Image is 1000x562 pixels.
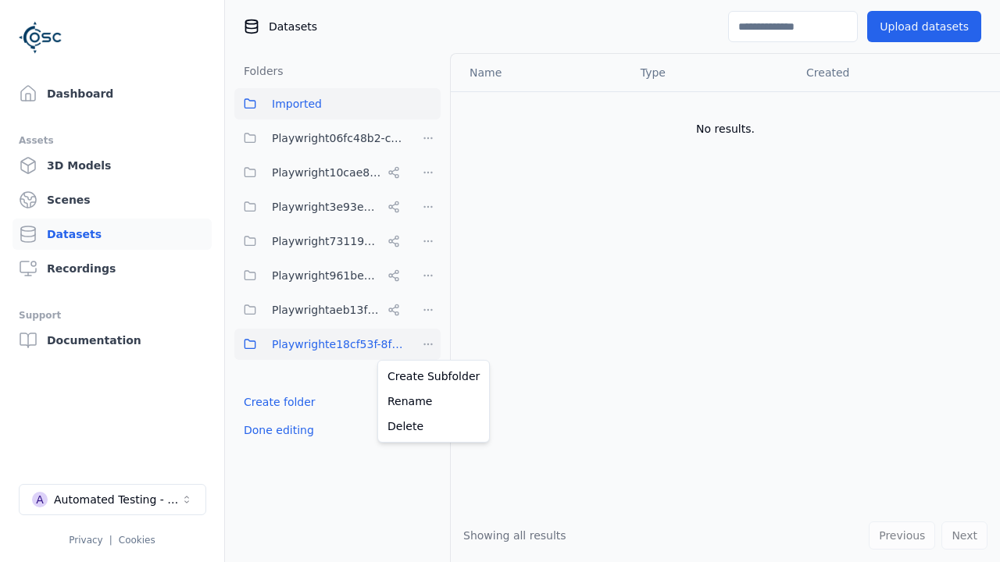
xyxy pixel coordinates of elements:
a: Rename [381,389,486,414]
a: Delete [381,414,486,439]
a: Create Subfolder [381,364,486,389]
